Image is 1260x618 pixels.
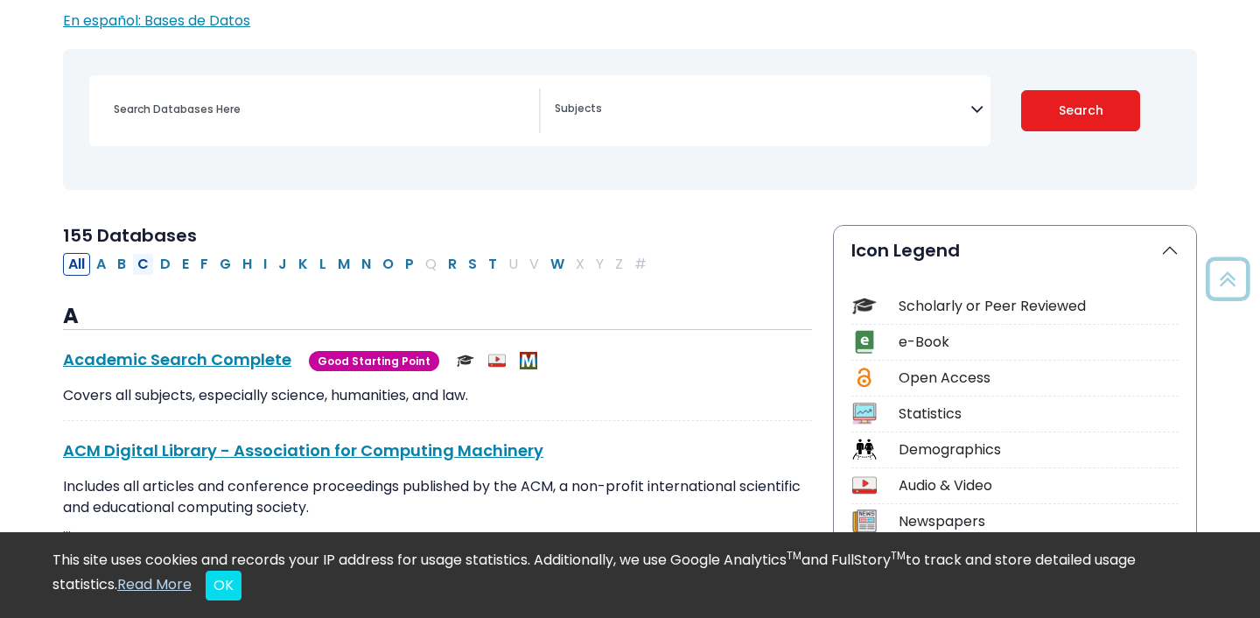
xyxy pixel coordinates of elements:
[132,253,154,276] button: Filter Results C
[852,402,876,425] img: Icon Statistics
[463,253,482,276] button: Filter Results S
[293,253,313,276] button: Filter Results K
[852,330,876,354] img: Icon e-Book
[787,548,801,563] sup: TM
[899,404,1179,425] div: Statistics
[63,304,812,330] h3: A
[155,253,176,276] button: Filter Results D
[545,253,570,276] button: Filter Results W
[457,352,474,369] img: Scholarly or Peer Reviewed
[117,574,192,594] a: Read More
[309,351,439,371] span: Good Starting Point
[91,253,111,276] button: Filter Results A
[314,253,332,276] button: Filter Results L
[258,253,272,276] button: Filter Results I
[520,352,537,369] img: MeL (Michigan electronic Library)
[177,253,194,276] button: Filter Results E
[853,366,875,390] img: Icon Open Access
[63,11,250,31] a: En español: Bases de Datos
[899,296,1179,317] div: Scholarly or Peer Reviewed
[52,550,1207,600] div: This site uses cookies and records your IP address for usage statistics. Additionally, we use Goo...
[899,475,1179,496] div: Audio & Video
[112,253,131,276] button: Filter Results B
[332,253,355,276] button: Filter Results M
[206,571,241,600] button: Close
[899,439,1179,460] div: Demographics
[899,332,1179,353] div: e-Book
[488,352,506,369] img: Audio & Video
[555,103,970,117] textarea: Search
[63,348,291,370] a: Academic Search Complete
[852,509,876,533] img: Icon Newspapers
[377,253,399,276] button: Filter Results O
[237,253,257,276] button: Filter Results H
[63,385,812,406] p: Covers all subjects, especially science, humanities, and law.
[400,253,419,276] button: Filter Results P
[852,438,876,461] img: Icon Demographics
[103,96,539,122] input: Search database by title or keyword
[63,253,654,273] div: Alpha-list to filter by first letter of database name
[195,253,213,276] button: Filter Results F
[63,476,812,539] p: Includes all articles and conference proceedings published by the ACM, a non-profit international...
[852,294,876,318] img: Icon Scholarly or Peer Reviewed
[273,253,292,276] button: Filter Results J
[63,223,197,248] span: 155 Databases
[356,253,376,276] button: Filter Results N
[1200,265,1256,294] a: Back to Top
[63,49,1197,190] nav: Search filters
[443,253,462,276] button: Filter Results R
[899,368,1179,389] div: Open Access
[899,511,1179,532] div: Newspapers
[834,226,1196,275] button: Icon Legend
[214,253,236,276] button: Filter Results G
[852,474,876,497] img: Icon Audio & Video
[63,439,543,461] a: ACM Digital Library - Association for Computing Machinery
[891,548,906,563] sup: TM
[1021,90,1141,131] button: Submit for Search Results
[63,253,90,276] button: All
[483,253,502,276] button: Filter Results T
